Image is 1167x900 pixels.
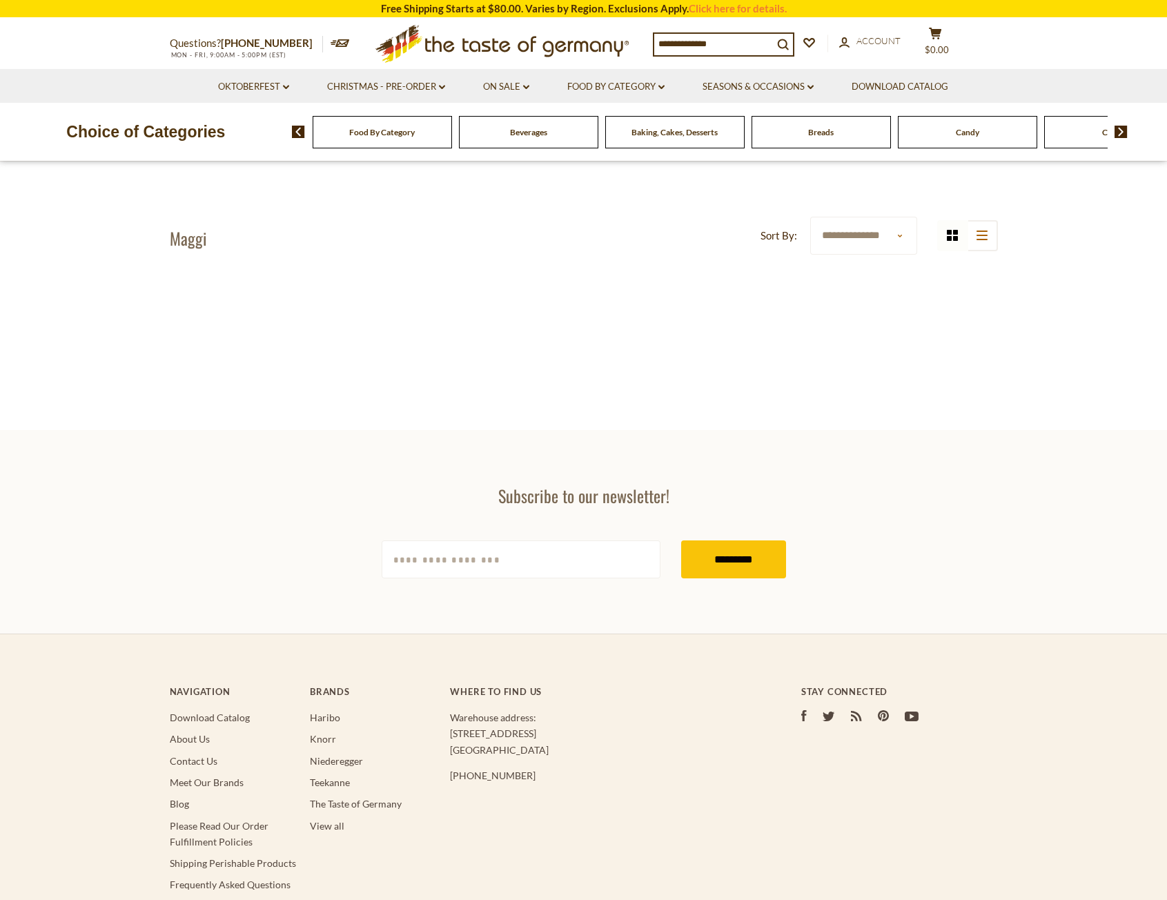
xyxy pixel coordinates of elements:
span: $0.00 [925,44,949,55]
a: Cereal [1102,127,1126,137]
h1: Maggi [170,228,207,248]
img: previous arrow [292,126,305,138]
h4: Navigation [170,686,296,697]
a: Food By Category [349,127,415,137]
a: Blog [170,798,189,810]
a: Click here for details. [689,2,787,14]
a: View all [310,820,344,832]
a: The Taste of Germany [310,798,402,810]
p: Warehouse address: [STREET_ADDRESS] [GEOGRAPHIC_DATA] [450,710,745,758]
a: Oktoberfest [218,79,289,95]
p: Questions? [170,35,323,52]
a: About Us [170,733,210,745]
img: next arrow [1115,126,1128,138]
span: MON - FRI, 9:00AM - 5:00PM (EST) [170,51,287,59]
a: Please Read Our Order Fulfillment Policies [170,820,268,848]
a: Baking, Cakes, Desserts [631,127,718,137]
button: $0.00 [915,27,957,61]
a: [PHONE_NUMBER] [221,37,313,49]
h4: Stay Connected [801,686,998,697]
h4: Where to find us [450,686,745,697]
a: Food By Category [567,79,665,95]
a: Breads [808,127,834,137]
a: Christmas - PRE-ORDER [327,79,445,95]
a: Download Catalog [852,79,948,95]
a: Download Catalog [170,712,250,723]
h4: Brands [310,686,436,697]
a: Candy [956,127,979,137]
a: Frequently Asked Questions [170,879,291,890]
a: Haribo [310,712,340,723]
a: Knorr [310,733,336,745]
a: Account [839,34,901,49]
a: Niederegger [310,755,363,767]
a: Contact Us [170,755,217,767]
a: Shipping Perishable Products [170,857,296,869]
span: Account [856,35,901,46]
a: On Sale [483,79,529,95]
label: Sort By: [761,227,797,244]
a: Teekanne [310,776,350,788]
a: Seasons & Occasions [703,79,814,95]
h3: Subscribe to our newsletter! [382,485,786,506]
p: [PHONE_NUMBER] [450,767,745,783]
a: Beverages [510,127,547,137]
a: Meet Our Brands [170,776,244,788]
